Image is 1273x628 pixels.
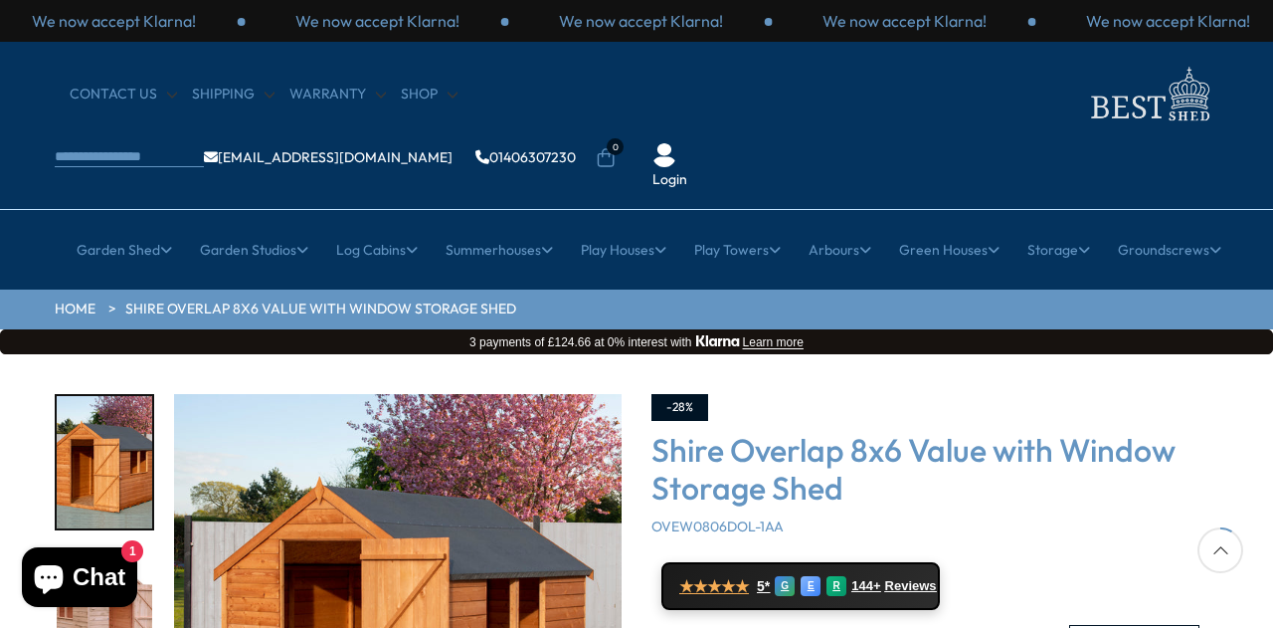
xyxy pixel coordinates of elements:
[885,578,937,594] span: Reviews
[652,143,676,167] img: User Icon
[801,576,820,596] div: E
[851,578,880,594] span: 144+
[475,150,576,164] a: 01406307230
[822,10,987,32] p: We now accept Klarna!
[651,394,708,421] div: -28%
[651,518,784,535] span: OVEW0806DOL-1AA
[1079,62,1218,126] img: logo
[1027,225,1090,275] a: Storage
[246,10,509,32] div: 2 / 3
[200,225,308,275] a: Garden Studios
[192,85,274,105] a: Shipping
[289,85,386,105] a: Warranty
[775,576,795,596] div: G
[826,576,846,596] div: R
[661,562,940,610] a: ★★★★★ 5* G E R 144+ Reviews
[509,10,773,32] div: 3 / 3
[55,300,95,319] a: HOME
[679,577,749,596] span: ★★★★★
[55,394,154,530] div: 1 / 12
[559,10,723,32] p: We now accept Klarna!
[596,148,616,168] a: 0
[581,225,666,275] a: Play Houses
[125,300,516,319] a: Shire Overlap 8x6 Value with Window Storage Shed
[652,170,687,190] a: Login
[32,10,196,32] p: We now accept Klarna!
[1118,225,1221,275] a: Groundscrews
[336,225,418,275] a: Log Cabins
[694,225,781,275] a: Play Towers
[16,547,143,612] inbox-online-store-chat: Shopify online store chat
[204,150,453,164] a: [EMAIL_ADDRESS][DOMAIN_NAME]
[295,10,459,32] p: We now accept Klarna!
[446,225,553,275] a: Summerhouses
[651,431,1218,508] h3: Shire Overlap 8x6 Value with Window Storage Shed
[1086,10,1250,32] p: We now accept Klarna!
[899,225,1000,275] a: Green Houses
[401,85,457,105] a: Shop
[809,225,871,275] a: Arbours
[57,396,152,528] img: Overlap8x6SDValuewithWindow5060490134437OVW0806DOL-1AA6_200x200.jpg
[70,85,177,105] a: CONTACT US
[77,225,172,275] a: Garden Shed
[773,10,1036,32] div: 1 / 3
[607,138,624,155] span: 0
